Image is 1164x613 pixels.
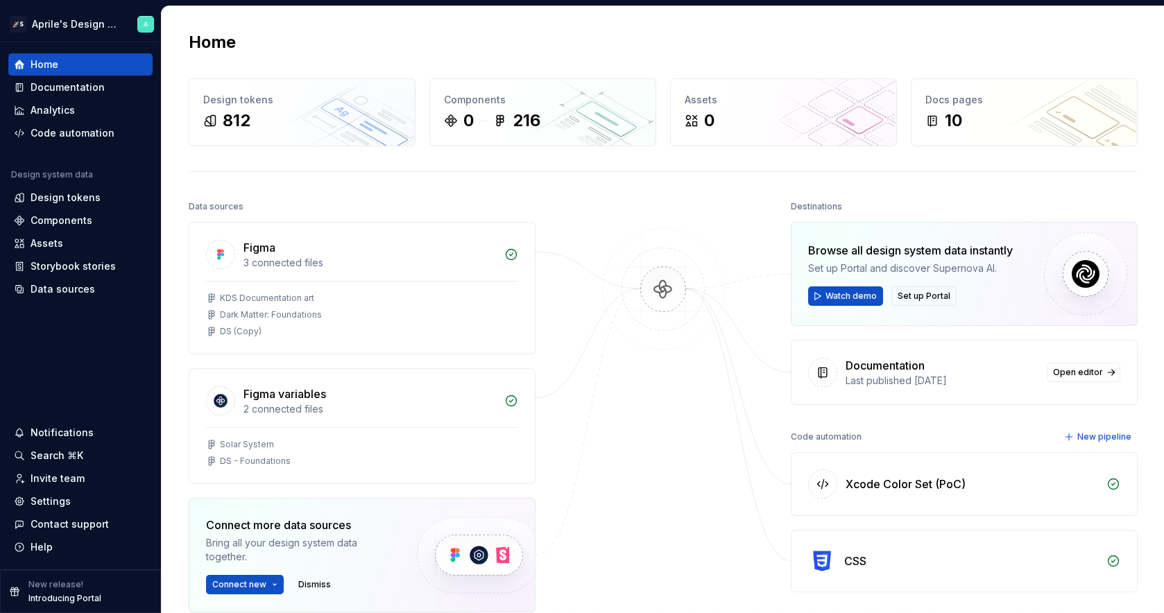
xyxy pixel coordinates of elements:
button: Dismiss [292,575,337,594]
div: Bring all your design system data together. [206,536,393,564]
div: Notifications [31,426,94,440]
a: Figma variables2 connected filesSolar SystemDS - Foundations [189,368,536,484]
div: Components [31,214,92,227]
div: Xcode Color Set (PoC) [846,476,966,492]
div: Design tokens [203,93,401,107]
div: Help [31,540,53,554]
div: Home [31,58,58,71]
div: Settings [31,494,71,508]
div: 10 [945,110,962,132]
div: Figma [243,239,275,256]
div: Data sources [189,197,243,216]
div: Docs pages [925,93,1123,107]
span: Watch demo [825,291,877,302]
a: Assets0 [670,78,897,146]
a: Documentation [8,76,153,98]
p: Introducing Portal [28,593,101,604]
a: Storybook stories [8,255,153,277]
div: Components [444,93,642,107]
button: Watch demo [808,286,883,306]
div: Assets [685,93,882,107]
div: Documentation [846,357,925,374]
div: Storybook stories [31,259,116,273]
div: Design system data [11,169,93,180]
button: Help [8,536,153,558]
a: Assets [8,232,153,254]
span: New pipeline [1077,431,1131,442]
span: Open editor [1053,367,1103,378]
div: Connect more data sources [206,517,393,533]
a: Components0216 [429,78,656,146]
img: Artem [137,16,154,33]
p: New release! [28,579,83,590]
a: Figma3 connected filesKDS Documentation artDark Matter: FoundationsDS (Copy) [189,222,536,354]
a: Design tokens [8,187,153,209]
a: Home [8,53,153,76]
div: DS - Foundations [220,456,291,467]
a: Docs pages10 [911,78,1138,146]
button: Search ⌘K [8,444,153,467]
div: KDS Documentation art [220,293,314,304]
button: Connect new [206,575,284,594]
a: Invite team [8,467,153,490]
a: Open editor [1047,363,1120,382]
div: Last published [DATE] [846,374,1038,388]
div: Code automation [791,427,862,447]
div: Set up Portal and discover Supernova AI. [808,261,1013,275]
a: Settings [8,490,153,512]
div: 2 connected files [243,402,496,416]
div: 3 connected files [243,256,496,270]
div: 🚀S [10,16,26,33]
button: Notifications [8,422,153,444]
span: Connect new [212,579,266,590]
div: Design tokens [31,191,101,205]
div: Aprile's Design System [32,17,121,31]
button: New pipeline [1060,427,1138,447]
div: Data sources [31,282,95,296]
div: Dark Matter: Foundations [220,309,322,320]
div: Code automation [31,126,114,140]
div: Assets [31,236,63,250]
span: Set up Portal [898,291,950,302]
a: Components [8,209,153,232]
div: Figma variables [243,386,326,402]
div: 216 [513,110,540,132]
div: 0 [463,110,474,132]
a: Analytics [8,99,153,121]
a: Data sources [8,278,153,300]
button: Contact support [8,513,153,535]
button: 🚀SAprile's Design SystemArtem [3,9,158,39]
div: Documentation [31,80,105,94]
span: Dismiss [298,579,331,590]
div: Analytics [31,103,75,117]
a: Code automation [8,122,153,144]
div: Invite team [31,472,85,485]
div: Browse all design system data instantly [808,242,1013,259]
div: Destinations [791,197,842,216]
div: Solar System [220,439,274,450]
h2: Home [189,31,236,53]
button: Set up Portal [891,286,957,306]
div: Contact support [31,517,109,531]
div: CSS [844,553,866,569]
div: Search ⌘K [31,449,83,463]
div: 812 [223,110,250,132]
div: DS (Copy) [220,326,262,337]
div: 0 [704,110,714,132]
a: Design tokens812 [189,78,416,146]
